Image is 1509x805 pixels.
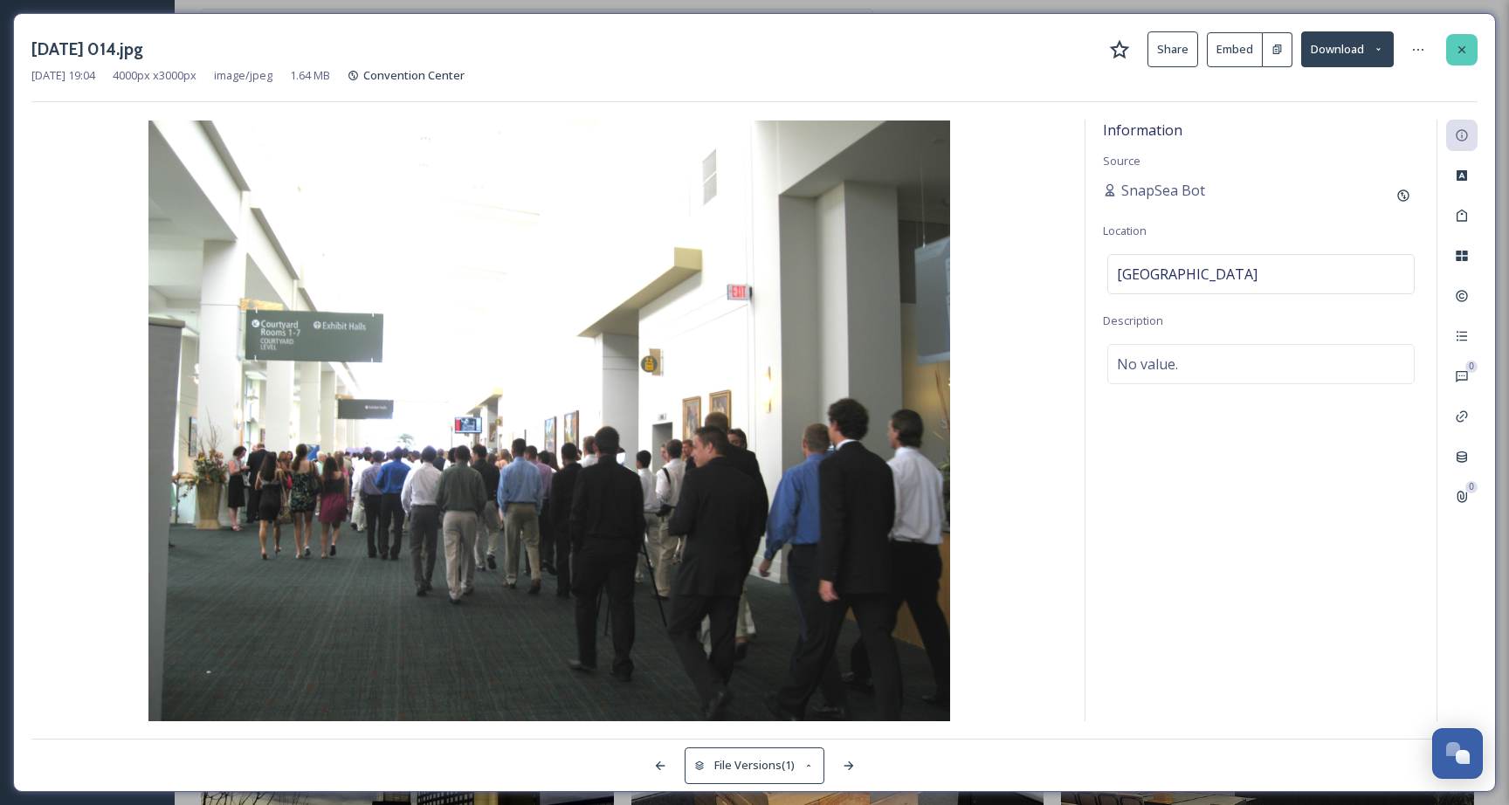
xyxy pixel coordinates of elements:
span: 4000 px x 3000 px [113,67,196,84]
span: Convention Center [363,67,465,83]
span: Description [1103,313,1163,328]
img: 1oSb4Icsi9-Ua1GyguB8hqJlaE2Qm1Yl7.jpg [31,120,1067,721]
span: image/jpeg [214,67,272,84]
span: [DATE] 19:04 [31,67,95,84]
button: Embed [1207,32,1263,67]
div: 0 [1465,361,1478,373]
h3: [DATE] 014.jpg [31,37,143,62]
span: Location [1103,223,1147,238]
span: Information [1103,120,1182,140]
button: Share [1147,31,1198,67]
div: 0 [1465,481,1478,493]
span: SnapSea Bot [1121,180,1205,201]
button: File Versions(1) [685,747,824,783]
span: 1.64 MB [290,67,330,84]
span: [GEOGRAPHIC_DATA] [1117,264,1257,285]
span: Source [1103,153,1140,169]
button: Download [1301,31,1394,67]
span: No value. [1117,354,1178,375]
button: Open Chat [1432,728,1483,779]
